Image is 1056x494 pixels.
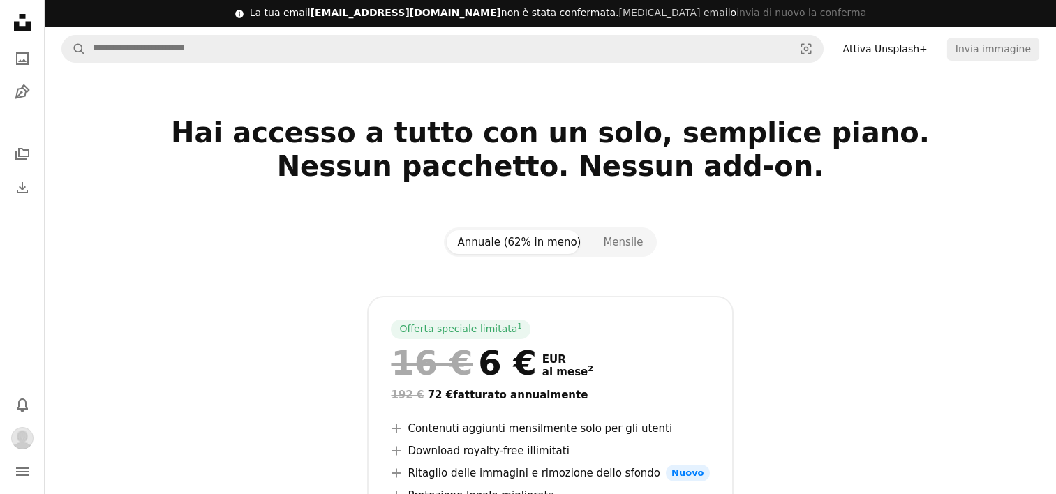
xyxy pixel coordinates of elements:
[62,36,86,62] button: Cerca su Unsplash
[391,345,473,381] span: 16 €
[666,465,709,481] span: Nuovo
[947,38,1039,60] button: Invia immagine
[514,322,525,336] a: 1
[8,140,36,168] a: Collezioni
[391,345,536,381] div: 6 €
[835,38,936,60] a: Attiva Unsplash+
[736,6,866,20] button: invia di nuovo la conferma
[8,8,36,39] a: Home — Unsplash
[391,389,424,401] span: 192 €
[585,366,596,378] a: 2
[789,36,823,62] button: Ricerca visiva
[8,78,36,106] a: Illustrazioni
[619,7,731,18] a: [MEDICAL_DATA] email
[391,420,709,437] li: Contenuti aggiunti mensilmente solo per gli utenti
[8,391,36,419] button: Notifiche
[391,320,530,339] div: Offerta speciale limitata
[8,458,36,486] button: Menu
[588,364,593,373] sup: 2
[8,45,36,73] a: Foto
[542,366,593,378] span: al mese
[391,465,709,481] li: Ritaglio delle immagini e rimozione dello sfondo
[447,230,593,254] button: Annuale (62% in meno)
[250,6,867,20] div: La tua email non è stata confermata.
[8,424,36,452] button: Profilo
[11,427,34,449] img: Avatar dell’utente Beatrice Lioce
[61,35,824,63] form: Trova visual in tutto il sito
[517,322,522,330] sup: 1
[391,442,709,459] li: Download royalty-free illimitati
[101,116,1000,216] h2: Hai accesso a tutto con un solo, semplice piano. Nessun pacchetto. Nessun add-on.
[592,230,654,254] button: Mensile
[8,174,36,202] a: Cronologia download
[311,7,501,18] span: [EMAIL_ADDRESS][DOMAIN_NAME]
[619,7,867,18] span: o
[391,387,709,403] div: 72 € fatturato annualmente
[542,353,593,366] span: EUR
